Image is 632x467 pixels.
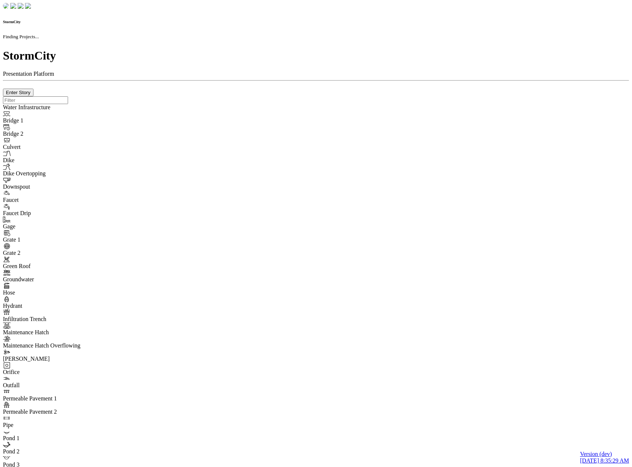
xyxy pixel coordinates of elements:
div: Green Roof [3,263,103,270]
div: Bridge 2 [3,131,103,137]
div: Hose [3,289,103,296]
h1: StormCity [3,49,629,63]
img: chi-fish-up.png [18,3,24,9]
div: Downspout [3,183,103,190]
div: Grate 2 [3,250,103,256]
h6: StormCity [3,19,629,24]
div: Dike Overtopping [3,170,103,177]
div: Bridge 1 [3,117,103,124]
img: chi-fish-blink.png [25,3,31,9]
div: Permeable Pavement 1 [3,395,103,402]
div: Pond 1 [3,435,103,442]
div: Hydrant [3,303,103,309]
div: Orifice [3,369,103,375]
img: chi-fish-down.png [3,3,9,9]
a: Version (dev) [DATE] 8:35:29 AM [580,451,629,464]
input: Filter [3,96,68,104]
span: Presentation Platform [3,71,54,77]
div: [PERSON_NAME] [3,356,103,362]
div: Permeable Pavement 2 [3,409,103,415]
div: Maintenance Hatch Overflowing [3,342,103,349]
div: Faucet Drip [3,210,103,217]
div: Faucet [3,197,103,203]
div: Pond 2 [3,448,103,455]
span: [DATE] 8:35:29 AM [580,457,629,464]
div: Water Infrastructure [3,104,103,111]
div: Outfall [3,382,103,389]
div: Culvert [3,144,103,150]
div: Maintenance Hatch [3,329,103,336]
div: Infiltration Trench [3,316,103,322]
img: chi-fish-down.png [10,3,16,9]
button: Enter Story [3,89,33,96]
div: Gage [3,223,103,230]
div: Dike [3,157,103,164]
small: Finding Projects... [3,34,39,39]
div: Pipe [3,422,103,428]
div: Grate 1 [3,236,103,243]
div: Groundwater [3,276,103,283]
